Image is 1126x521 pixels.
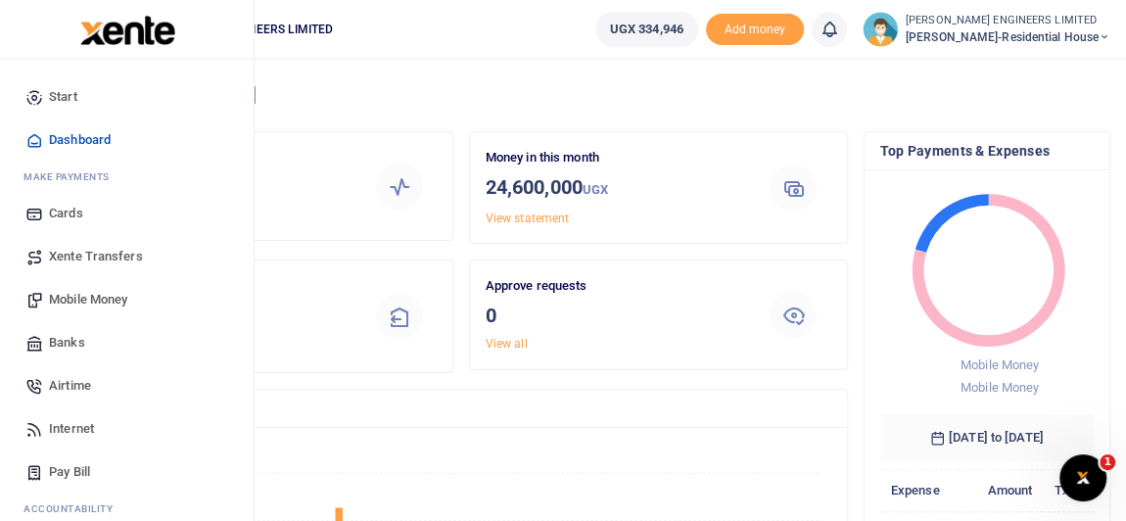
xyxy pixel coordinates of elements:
span: Internet [49,419,94,439]
a: UGX 334,946 [595,12,698,47]
span: Mobile Money [960,357,1038,372]
small: UGX [583,182,608,197]
span: Airtime [49,376,91,396]
a: Airtime [16,364,238,407]
a: Mobile Money [16,278,238,321]
span: ake Payments [33,169,110,184]
h4: Top Payments & Expenses [880,140,1095,162]
span: Banks [49,333,85,353]
a: Add money [706,21,804,35]
span: Start [49,87,77,107]
th: Amount [958,470,1043,512]
h4: Transactions Overview [91,398,831,419]
h3: 0 [486,301,741,330]
li: M [16,162,238,192]
h4: Hello [PERSON_NAME] [74,84,1110,106]
a: Internet [16,407,238,450]
h6: [DATE] to [DATE] [880,414,1095,461]
a: Cards [16,192,238,235]
p: Money in this month [486,148,741,168]
span: [PERSON_NAME]-Residential House [906,28,1110,46]
a: View statement [486,212,569,225]
span: countability [38,501,113,516]
iframe: Intercom live chat [1059,454,1106,501]
span: Mobile Money [49,290,127,309]
img: profile-user [863,12,898,47]
span: Dashboard [49,130,111,150]
span: Xente Transfers [49,247,143,266]
th: Expense [880,470,958,512]
li: Toup your wallet [706,14,804,46]
a: Pay Bill [16,450,238,494]
a: profile-user [PERSON_NAME] ENGINEERS LIMITED [PERSON_NAME]-Residential House [863,12,1110,47]
a: Start [16,75,238,118]
span: Add money [706,14,804,46]
li: Wallet ballance [587,12,706,47]
a: View all [486,337,528,351]
span: Cards [49,204,83,223]
p: Approve requests [486,276,741,297]
a: Xente Transfers [16,235,238,278]
a: logo-small logo-large logo-large [78,22,175,36]
span: 1 [1100,454,1115,470]
th: Txns [1043,470,1094,512]
span: Mobile Money [960,380,1038,395]
img: logo-large [80,16,175,45]
a: Dashboard [16,118,238,162]
span: Pay Bill [49,462,90,482]
small: [PERSON_NAME] ENGINEERS LIMITED [906,13,1110,29]
a: Banks [16,321,238,364]
h3: 24,600,000 [486,172,741,205]
span: UGX 334,946 [610,20,683,39]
